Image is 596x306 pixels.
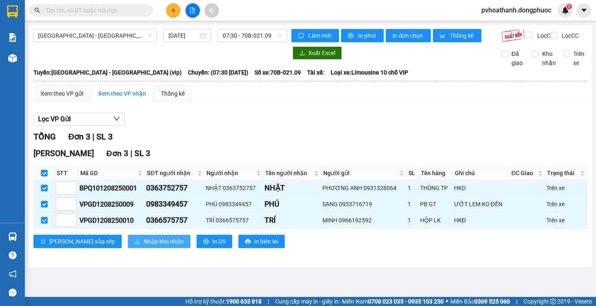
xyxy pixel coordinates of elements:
span: down [113,116,120,122]
span: message [9,289,17,296]
span: Trên xe [570,49,588,67]
span: Đơn 3 [68,132,90,142]
td: VPGD1208250010 [78,212,145,229]
div: 0363752757 [146,182,203,194]
div: PHÚ [264,198,320,210]
span: printer [348,33,355,39]
span: | [92,132,94,142]
div: VPGD1208250009 [79,199,143,210]
div: NHẬT [264,182,320,194]
span: [PERSON_NAME] [34,149,94,158]
button: plus [166,3,180,18]
th: SL [406,166,419,180]
th: Ghi chú [453,166,509,180]
div: PB GT [420,200,451,209]
span: question-circle [9,251,17,259]
span: In phơi [358,31,377,40]
span: 07:30 - 70B-021.09 [223,29,282,42]
span: plus [171,7,176,13]
div: Thống kê [161,89,185,98]
div: HKĐ [454,216,508,225]
button: In đơn chọn [386,29,431,42]
span: printer [245,239,251,245]
th: Tên hàng [419,166,453,180]
span: Người gửi [323,169,398,178]
span: Kho nhận [539,49,559,67]
span: pvhoathanh.dongphuoc [475,5,558,15]
span: | [268,297,269,306]
td: TRÍ [263,212,321,229]
img: icon-new-feature [562,7,569,14]
button: printerIn biên lai [238,235,285,248]
div: Trên xe [546,183,586,193]
span: Mã GD [80,169,136,178]
span: SL 3 [96,132,113,142]
b: Tuyến: [GEOGRAPHIC_DATA] - [GEOGRAPHIC_DATA] (vip) [34,69,182,76]
button: downloadXuất Excel [293,46,342,60]
span: Miền Nam [342,297,444,306]
button: aim [204,3,219,18]
strong: 1900 633 818 [226,298,262,305]
button: bar-chartThống kê [433,29,481,42]
button: printerIn DS [197,235,232,248]
span: Lọc VP Gửi [38,114,71,124]
div: ƯỚT LEM KO ĐỀN [454,200,508,209]
span: Xuất Excel [308,48,335,58]
button: downloadNhập kho nhận [128,235,190,248]
div: MINH 0966192592 [322,216,405,225]
div: HỘP LK [420,216,451,225]
button: caret-down [577,3,591,18]
span: download [135,239,140,245]
span: file-add [190,7,195,13]
span: search [34,7,40,13]
span: Lọc CC [558,31,580,40]
div: THÙNG TP [420,183,451,193]
td: NHẬT [263,180,321,196]
div: HKD [454,183,508,193]
span: | [130,149,132,158]
span: printer [203,239,209,245]
span: ⚪️ [446,300,448,303]
span: aim [209,7,214,13]
div: 1 [408,200,417,209]
span: notification [9,270,17,278]
span: Miền Bắc [450,297,510,306]
div: Xem theo VP nhận [98,89,146,98]
div: BPQ101208250001 [79,183,143,193]
span: 1 [567,4,570,10]
span: TỔNG [34,132,56,142]
span: [PERSON_NAME] sắp xếp [49,237,115,246]
span: caret-down [580,7,588,14]
div: PHÚ 0983349457 [206,200,262,209]
div: Trên xe [546,200,586,209]
img: solution-icon [8,33,17,42]
div: VPGD1208250010 [79,215,143,226]
td: BPQ101208250001 [78,180,145,196]
div: Xem theo VP gửi [41,89,83,98]
input: Tìm tên, số ĐT hoặc mã đơn [46,6,143,15]
span: Người nhận [207,169,255,178]
img: warehouse-icon [8,54,17,63]
span: Số xe: 70B-021.09 [255,68,301,77]
div: PHƯƠNG ANH 0931328064 [322,183,405,193]
div: Trên xe [546,216,586,225]
span: In đơn chọn [392,31,424,40]
span: Cung cấp máy in - giấy in: [275,297,340,306]
span: ĐC Giao [512,169,536,178]
td: VPGD1208250009 [78,196,145,212]
span: sort-ascending [40,239,46,245]
strong: 0708 023 035 - 0935 103 250 [368,298,444,305]
span: download [299,50,305,57]
strong: 0369 525 060 [474,298,510,305]
span: SL 3 [135,149,150,158]
span: Đã giao [508,49,526,67]
img: logo-vxr [7,5,18,18]
span: Chuyến: (07:30 [DATE]) [188,68,248,77]
span: SĐT người nhận [147,169,196,178]
th: STT [55,166,78,180]
span: | [516,297,517,306]
img: warehouse-icon [8,232,17,241]
button: file-add [185,3,200,18]
td: 0363752757 [145,180,204,196]
span: Thống kê [450,31,475,40]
